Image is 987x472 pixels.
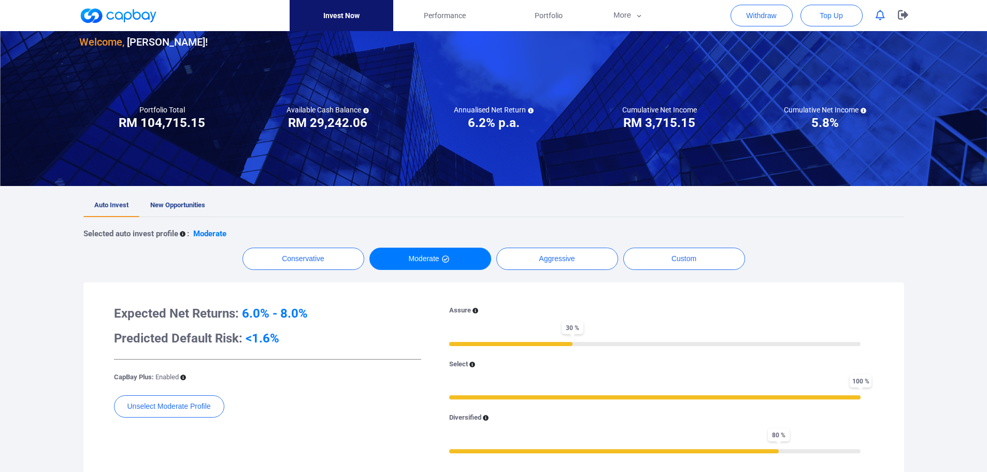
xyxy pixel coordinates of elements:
[114,330,421,347] h3: Predicted Default Risk:
[768,428,790,441] span: 80 %
[242,248,364,270] button: Conservative
[150,201,205,209] span: New Opportunities
[535,10,563,21] span: Portfolio
[155,373,179,381] span: Enabled
[193,227,226,240] p: Moderate
[94,201,128,209] span: Auto Invest
[83,227,178,240] p: Selected auto invest profile
[800,5,863,26] button: Top Up
[454,105,534,115] h5: Annualised Net Return
[424,10,466,21] span: Performance
[139,105,185,115] h5: Portfolio Total
[288,115,367,131] h3: RM 29,242.06
[79,34,208,50] h3: [PERSON_NAME] !
[820,10,842,21] span: Top Up
[287,105,369,115] h5: Available Cash Balance
[784,105,866,115] h5: Cumulative Net Income
[449,412,481,423] p: Diversified
[187,227,189,240] p: :
[114,305,421,322] h3: Expected Net Returns:
[731,5,793,26] button: Withdraw
[449,359,468,370] p: Select
[242,306,308,321] span: 6.0% - 8.0%
[119,115,205,131] h3: RM 104,715.15
[811,115,839,131] h3: 5.8%
[623,115,695,131] h3: RM 3,715.15
[449,305,471,316] p: Assure
[623,248,745,270] button: Custom
[468,115,520,131] h3: 6.2% p.a.
[114,395,224,418] button: Unselect Moderate Profile
[496,248,618,270] button: Aggressive
[622,105,697,115] h5: Cumulative Net Income
[850,375,871,388] span: 100 %
[114,372,179,383] p: CapBay Plus:
[369,248,491,270] button: Moderate
[562,321,583,334] span: 30 %
[246,331,279,346] span: <1.6%
[79,36,124,48] span: Welcome,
